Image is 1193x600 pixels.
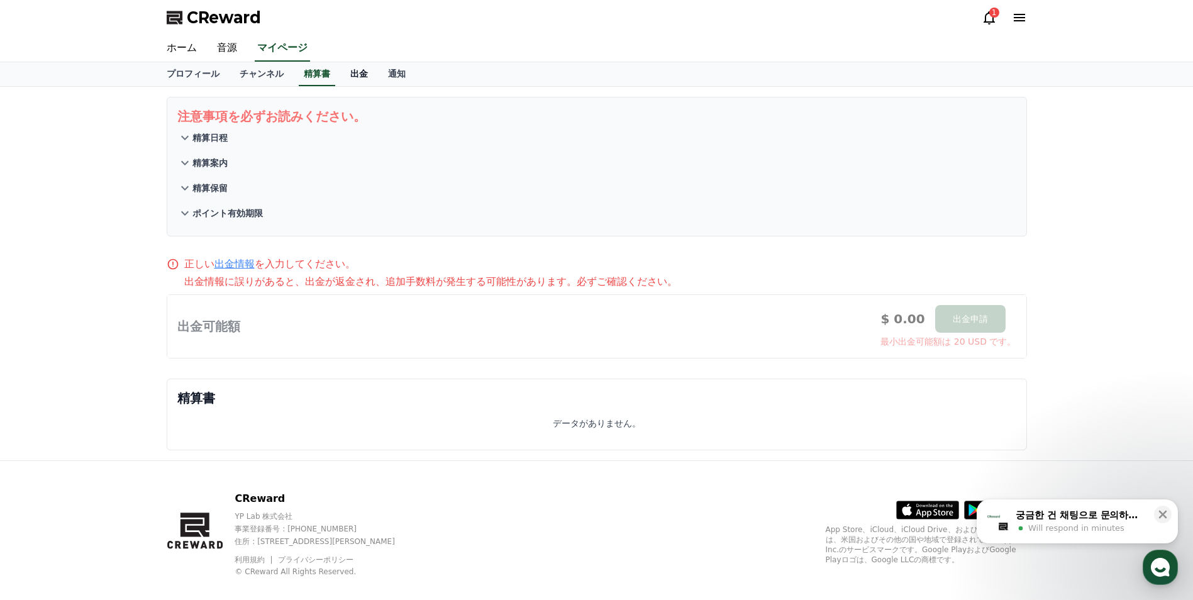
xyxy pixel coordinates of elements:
a: 出金情報 [214,258,255,270]
a: プライバシーポリシー [278,555,353,564]
p: 精算保留 [192,182,228,194]
a: 利用規約 [235,555,274,564]
a: 通知 [378,62,416,86]
button: 精算案内 [177,150,1016,175]
a: Messages [83,399,162,430]
a: Home [4,399,83,430]
a: Settings [162,399,241,430]
a: 出金 [340,62,378,86]
span: Settings [186,418,217,428]
p: YP Lab 株式会社 [235,511,416,521]
p: データがありません。 [553,417,641,430]
button: 精算日程 [177,125,1016,150]
p: ポイント有効期限 [192,207,263,219]
p: 出金情報に誤りがあると、出金が返金され、追加手数料が発生する可能性があります。必ずご確認ください。 [184,274,1027,289]
p: CReward [235,491,416,506]
button: ポイント有効期限 [177,201,1016,226]
p: 住所 : [STREET_ADDRESS][PERSON_NAME] [235,536,416,547]
p: 正しい を入力してください。 [184,257,355,272]
span: Home [32,418,54,428]
a: プロフィール [157,62,230,86]
div: 1 [989,8,999,18]
p: 精算案内 [192,157,228,169]
a: チャンネル [230,62,294,86]
span: Messages [104,418,141,428]
p: © CReward All Rights Reserved. [235,567,416,577]
a: 1 [982,10,997,25]
button: 精算保留 [177,175,1016,201]
a: ホーム [157,35,207,62]
p: 注意事項を必ずお読みください。 [177,108,1016,125]
span: CReward [187,8,261,28]
a: CReward [167,8,261,28]
p: 事業登録番号 : [PHONE_NUMBER] [235,524,416,534]
a: マイページ [255,35,310,62]
p: 精算書 [177,389,1016,407]
a: 精算書 [299,62,335,86]
a: 音源 [207,35,247,62]
p: 精算日程 [192,131,228,144]
p: App Store、iCloud、iCloud Drive、およびiTunes Storeは、米国およびその他の国や地域で登録されているApple Inc.のサービスマークです。Google P... [826,525,1027,565]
